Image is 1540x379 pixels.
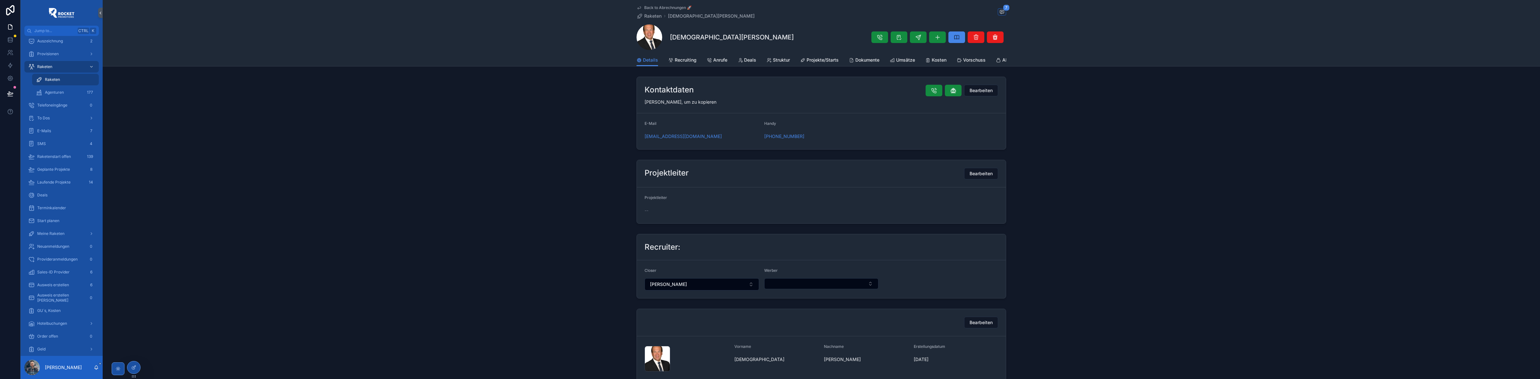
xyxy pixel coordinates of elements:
[734,344,751,349] span: Vorname
[32,74,99,85] a: Raketen
[996,54,1028,67] a: Abrechnung
[645,278,759,290] button: Select Button
[87,101,95,109] div: 0
[914,344,945,349] span: Erstellungsdatum
[645,85,694,95] h2: Kontaktdaten
[764,268,778,273] span: Werber
[37,141,46,146] span: SMS
[24,254,99,265] a: Provideranmeldungen0
[24,99,99,111] a: Telefoneingänge0
[824,356,909,363] span: [PERSON_NAME]
[78,28,89,34] span: Ctrl
[766,54,790,67] a: Struktur
[37,244,69,249] span: Neuanmeldungen
[37,193,47,198] span: Deals
[24,164,99,175] a: Geplante Projekte8
[37,39,63,44] span: Auszeichnung
[37,257,78,262] span: Provideranmeldungen
[963,57,986,63] span: Vorschuss
[24,343,99,355] a: Geld
[645,121,656,126] span: E-Mail
[24,151,99,162] a: Raketenstart offen139
[914,356,998,363] span: [DATE]
[668,54,697,67] a: Recruiting
[645,207,648,214] span: --
[764,133,804,140] a: [PHONE_NUMBER]
[970,170,993,177] span: Bearbeiten
[87,140,95,148] div: 4
[24,26,99,36] button: Jump to...CtrlK
[49,8,74,18] img: App logo
[87,37,95,45] div: 2
[87,127,95,135] div: 7
[37,218,59,223] span: Start planen
[645,168,689,178] h2: Projektleiter
[637,5,692,10] a: Back to Abrechnungen 🚀
[713,57,727,63] span: Anrufe
[24,266,99,278] a: Sales-ID Provider6
[668,13,755,19] a: [DEMOGRAPHIC_DATA][PERSON_NAME]
[24,228,99,239] a: Meine Raketen
[645,242,680,252] h2: Recruiter:
[773,57,790,63] span: Struktur
[37,205,66,211] span: Terminkalender
[37,116,50,121] span: To Dos
[645,195,667,200] span: Projektleiter
[644,5,692,10] span: Back to Abrechnungen 🚀
[807,57,839,63] span: Projekte/Starts
[37,270,70,275] span: Sales-ID Provider
[645,133,722,140] a: [EMAIL_ADDRESS][DOMAIN_NAME]
[87,166,95,173] div: 8
[957,54,986,67] a: Vorschuss
[37,51,59,56] span: Provisionen
[21,36,103,356] div: scrollable content
[37,308,61,313] span: GU´s, Kosten
[890,54,915,67] a: Umsätze
[637,13,662,19] a: Raketen
[670,33,794,42] h1: [DEMOGRAPHIC_DATA][PERSON_NAME]
[650,281,687,288] span: [PERSON_NAME]
[87,281,95,289] div: 6
[24,318,99,329] a: Hotelbuchungen
[37,347,46,352] span: Geld
[637,54,658,66] a: Details
[24,292,99,304] a: Ausweis erstellen [PERSON_NAME]0
[85,153,95,160] div: 139
[800,54,839,67] a: Projekte/Starts
[24,48,99,60] a: Provisionen
[998,8,1006,16] button: 7
[87,332,95,340] div: 0
[37,321,67,326] span: Hotelbuchungen
[24,241,99,252] a: Neuanmeldungen0
[87,294,95,302] div: 0
[764,121,776,126] span: Handy
[645,268,656,273] span: Closer
[37,128,51,134] span: E-Mails
[644,13,662,19] span: Raketen
[37,180,71,185] span: Laufende Projekte
[1003,4,1010,11] span: 7
[45,90,64,95] span: Agenturen
[24,35,99,47] a: Auszeichnung2
[24,305,99,316] a: GU´s, Kosten
[855,57,879,63] span: Dokumente
[37,167,70,172] span: Geplante Projekte
[932,57,946,63] span: Kosten
[24,279,99,291] a: Ausweis erstellen6
[24,202,99,214] a: Terminkalender
[32,87,99,98] a: Agenturen177
[24,331,99,342] a: Order offen0
[24,215,99,227] a: Start planen
[738,54,756,67] a: Deals
[964,168,998,179] button: Bearbeiten
[85,89,95,96] div: 177
[87,255,95,263] div: 0
[896,57,915,63] span: Umsätze
[87,178,95,186] div: 14
[970,319,993,326] span: Bearbeiten
[849,54,879,67] a: Dokumente
[764,278,879,289] button: Select Button
[37,282,69,288] span: Ausweis erstellen
[34,28,75,33] span: Jump to...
